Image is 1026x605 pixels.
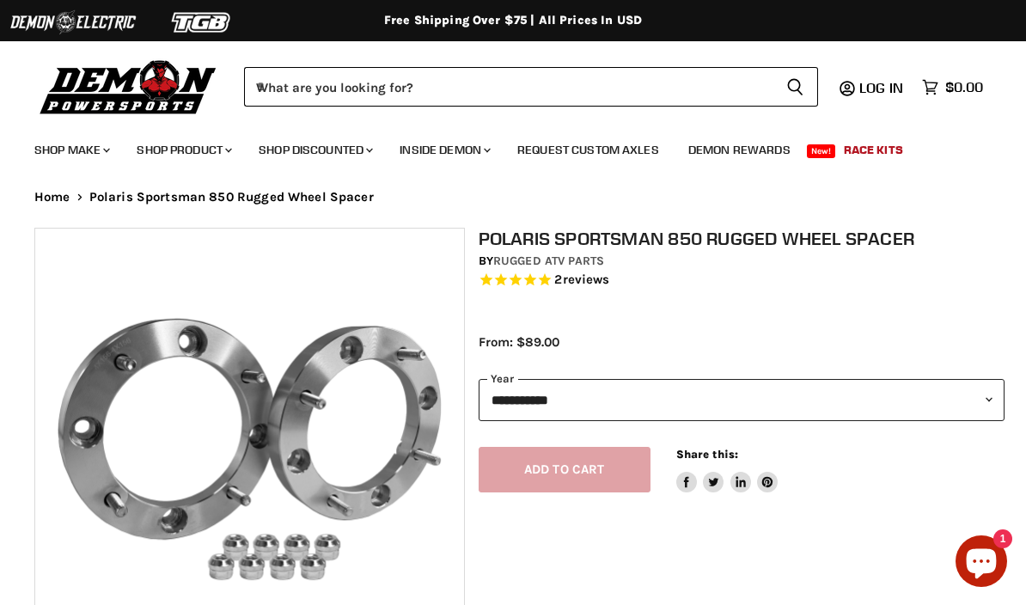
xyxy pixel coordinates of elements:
a: $0.00 [913,75,992,100]
a: Rugged ATV Parts [493,254,604,268]
select: year [479,379,1005,421]
span: From: $89.00 [479,334,559,350]
img: TGB Logo 2 [137,6,266,39]
div: by [479,252,1005,271]
img: Demon Electric Logo 2 [9,6,137,39]
input: When autocomplete results are available use up and down arrows to review and enter to select [244,67,773,107]
span: reviews [563,272,610,287]
span: New! [807,144,836,158]
form: Product [244,67,818,107]
h1: Polaris Sportsman 850 Rugged Wheel Spacer [479,228,1005,249]
inbox-online-store-chat: Shopify online store chat [950,535,1012,591]
a: Shop Make [21,132,120,168]
img: Demon Powersports [34,56,223,117]
a: Shop Product [124,132,242,168]
a: Log in [852,80,913,95]
a: Inside Demon [387,132,501,168]
span: Log in [859,79,903,96]
span: Rated 5.0 out of 5 stars 2 reviews [479,272,1005,290]
aside: Share this: [676,447,779,492]
button: Search [773,67,818,107]
a: Shop Discounted [246,132,383,168]
span: Polaris Sportsman 850 Rugged Wheel Spacer [89,190,374,205]
a: Demon Rewards [675,132,803,168]
span: 2 reviews [554,272,609,287]
a: Request Custom Axles [504,132,672,168]
span: $0.00 [945,79,983,95]
a: Home [34,190,70,205]
span: Share this: [676,448,738,461]
ul: Main menu [21,125,979,168]
a: Race Kits [831,132,916,168]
